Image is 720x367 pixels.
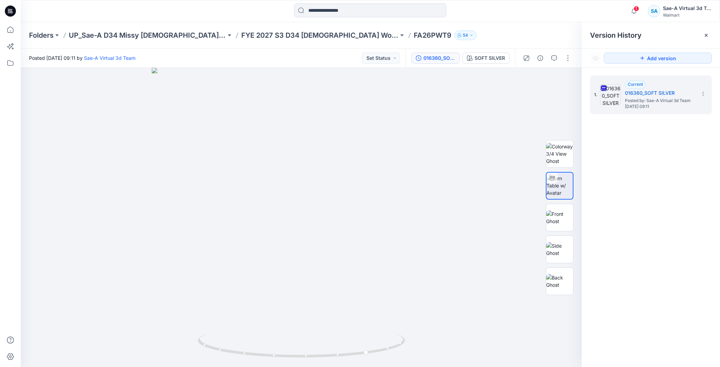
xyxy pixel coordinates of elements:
[703,33,709,38] button: Close
[628,82,643,87] span: Current
[414,30,451,40] p: FA26PWT9
[594,92,597,98] span: 1.
[600,84,621,105] img: 016360_SOFT SILVER
[69,30,226,40] a: UP_Sae-A D34 Missy [DEMOGRAPHIC_DATA] Top Woven
[84,55,135,61] a: Sae-A Virtual 3d Team
[546,210,573,225] img: Front Ghost
[546,143,573,165] img: Colorway 3/4 View Ghost
[411,53,460,64] button: 016360_SOFT SILVER
[648,5,660,17] div: SA
[29,30,54,40] a: Folders
[625,97,694,104] span: Posted by: Sae-A Virtual 3d Team
[625,89,694,97] h5: 016360_SOFT SILVER
[590,53,601,64] button: Show Hidden Versions
[241,30,399,40] a: FYE 2027 S3 D34 [DEMOGRAPHIC_DATA] Woven Tops - Sae-A
[634,6,639,11] span: 1
[29,54,135,62] span: Posted [DATE] 09:11 by
[590,31,642,39] span: Version History
[454,30,477,40] button: 54
[546,274,573,288] img: Back Ghost
[546,175,573,196] img: Turn Table w/ Avatar
[423,54,455,62] div: 016360_SOFT SILVER
[604,53,712,64] button: Add version
[535,53,546,64] button: Details
[546,242,573,257] img: Side Ghost
[625,104,694,109] span: [DATE] 09:11
[462,53,509,64] button: SOFT SILVER
[463,31,468,39] p: 54
[663,4,711,12] div: Sae-A Virtual 3d Team
[663,12,711,18] div: Walmart
[475,54,505,62] div: SOFT SILVER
